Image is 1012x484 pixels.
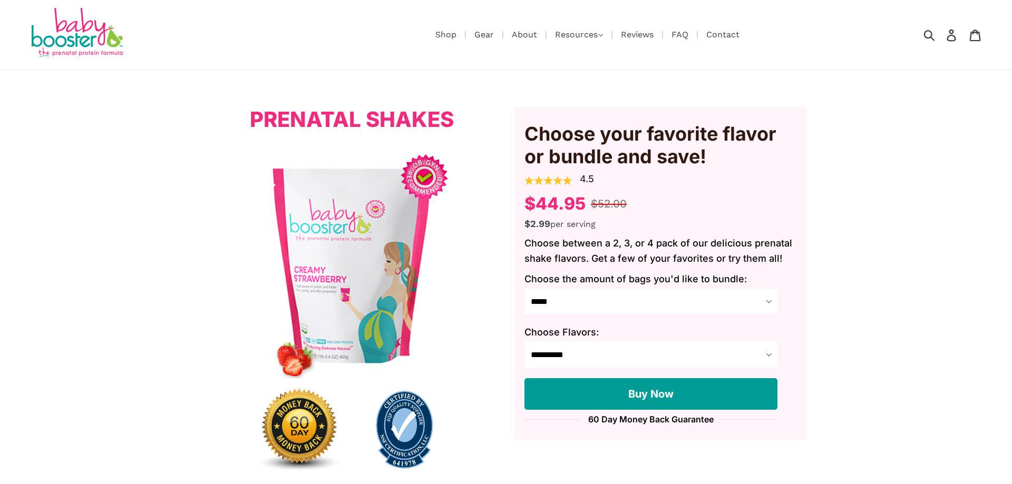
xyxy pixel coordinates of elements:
button: Resources [550,27,608,43]
a: FAQ [666,28,694,41]
span: $44.95 [524,193,586,214]
label: Choose the amount of bags you'd like to bundle: [524,272,796,286]
div: per serving [524,216,796,231]
a: About [507,28,542,41]
button: Buy Now [524,378,777,410]
span: 60 Day Money Back Guarantee [580,415,722,423]
img: review_stars-1636474461060.png [524,176,572,185]
a: Reviews [616,28,659,41]
a: 4.5 [580,173,594,184]
span: $52.00 [591,197,627,210]
span: $2.99 [524,218,550,229]
img: 60dayworryfreemoneybackguarantee-1640121073628.jpg [247,378,352,482]
img: Baby Booster Prenatal Protein Supplements [29,8,124,59]
label: Choose Flavors: [524,325,796,339]
span: Choose your favorite flavor or bundle and save! [524,123,796,168]
span: Prenatal Shakes [250,106,454,132]
a: Gear [469,28,499,41]
a: Contact [701,28,745,41]
input: Search [927,23,956,46]
img: Single-product.png [206,153,498,378]
a: Shop [430,28,462,41]
p: Choose between a 2, 3, or 4 pack of our delicious prenatal shake flavors. Get a few of your favor... [524,236,796,266]
img: sqf-blue-quality-shield_641978_premark-health-science-inc-1649282014044.png [352,390,458,469]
